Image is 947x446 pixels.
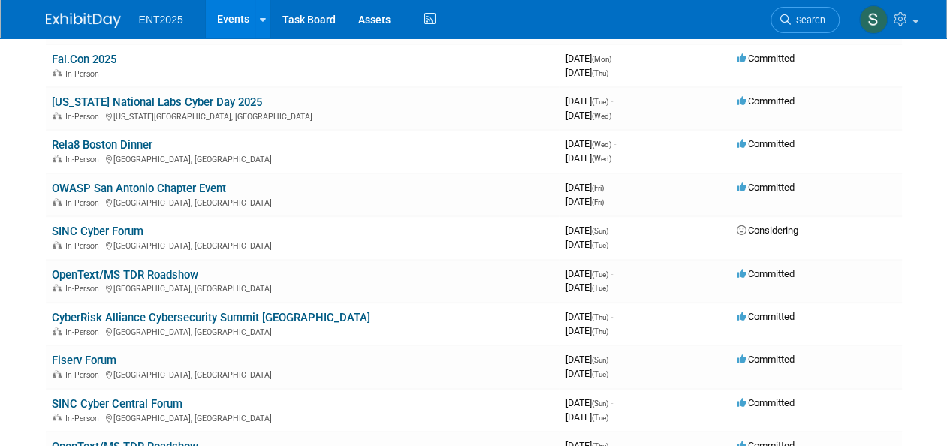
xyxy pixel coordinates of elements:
[592,399,608,408] span: (Sun)
[52,152,553,164] div: [GEOGRAPHIC_DATA], [GEOGRAPHIC_DATA]
[592,356,608,364] span: (Sun)
[592,198,604,206] span: (Fri)
[53,327,62,335] img: In-Person Event
[565,182,608,193] span: [DATE]
[737,138,795,149] span: Committed
[565,325,608,336] span: [DATE]
[53,284,62,291] img: In-Person Event
[52,354,116,367] a: Fiserv Forum
[65,327,104,337] span: In-Person
[52,138,152,152] a: Rela8 Boston Dinner
[53,155,62,162] img: In-Person Event
[565,354,613,365] span: [DATE]
[52,325,553,337] div: [GEOGRAPHIC_DATA], [GEOGRAPHIC_DATA]
[565,411,608,423] span: [DATE]
[65,241,104,251] span: In-Person
[592,184,604,192] span: (Fri)
[65,112,104,122] span: In-Person
[565,53,616,64] span: [DATE]
[592,55,611,63] span: (Mon)
[592,98,608,106] span: (Tue)
[737,268,795,279] span: Committed
[611,268,613,279] span: -
[52,411,553,423] div: [GEOGRAPHIC_DATA], [GEOGRAPHIC_DATA]
[52,239,553,251] div: [GEOGRAPHIC_DATA], [GEOGRAPHIC_DATA]
[592,140,611,149] span: (Wed)
[565,311,613,322] span: [DATE]
[737,182,795,193] span: Committed
[53,241,62,249] img: In-Person Event
[592,327,608,336] span: (Thu)
[65,414,104,423] span: In-Person
[53,414,62,421] img: In-Person Event
[52,95,262,109] a: [US_STATE] National Labs Cyber Day 2025
[65,370,104,380] span: In-Person
[737,95,795,107] span: Committed
[52,182,226,195] a: OWASP San Antonio Chapter Event
[53,370,62,378] img: In-Person Event
[614,53,616,64] span: -
[46,13,121,28] img: ExhibitDay
[565,67,608,78] span: [DATE]
[737,311,795,322] span: Committed
[565,196,604,207] span: [DATE]
[771,7,840,33] a: Search
[65,69,104,79] span: In-Person
[611,311,613,322] span: -
[52,397,182,411] a: SINC Cyber Central Forum
[606,182,608,193] span: -
[611,95,613,107] span: -
[592,284,608,292] span: (Tue)
[611,354,613,365] span: -
[65,284,104,294] span: In-Person
[53,112,62,119] img: In-Person Event
[565,138,616,149] span: [DATE]
[565,368,608,379] span: [DATE]
[611,397,613,408] span: -
[592,370,608,378] span: (Tue)
[53,69,62,77] img: In-Person Event
[52,110,553,122] div: [US_STATE][GEOGRAPHIC_DATA], [GEOGRAPHIC_DATA]
[592,155,611,163] span: (Wed)
[592,241,608,249] span: (Tue)
[737,53,795,64] span: Committed
[65,198,104,208] span: In-Person
[53,198,62,206] img: In-Person Event
[52,311,370,324] a: CyberRisk Alliance Cybersecurity Summit [GEOGRAPHIC_DATA]
[737,397,795,408] span: Committed
[52,53,116,66] a: Fal.Con 2025
[52,225,143,238] a: SINC Cyber Forum
[565,110,611,121] span: [DATE]
[565,95,613,107] span: [DATE]
[592,112,611,120] span: (Wed)
[565,152,611,164] span: [DATE]
[565,282,608,293] span: [DATE]
[65,155,104,164] span: In-Person
[52,196,553,208] div: [GEOGRAPHIC_DATA], [GEOGRAPHIC_DATA]
[52,268,198,282] a: OpenText/MS TDR Roadshow
[737,225,798,236] span: Considering
[592,414,608,422] span: (Tue)
[565,239,608,250] span: [DATE]
[52,368,553,380] div: [GEOGRAPHIC_DATA], [GEOGRAPHIC_DATA]
[614,138,616,149] span: -
[592,270,608,279] span: (Tue)
[611,225,613,236] span: -
[737,354,795,365] span: Committed
[791,14,825,26] span: Search
[592,69,608,77] span: (Thu)
[565,268,613,279] span: [DATE]
[565,225,613,236] span: [DATE]
[592,227,608,235] span: (Sun)
[139,14,183,26] span: ENT2025
[592,313,608,321] span: (Thu)
[565,397,613,408] span: [DATE]
[52,282,553,294] div: [GEOGRAPHIC_DATA], [GEOGRAPHIC_DATA]
[859,5,888,34] img: Stephanie Silva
